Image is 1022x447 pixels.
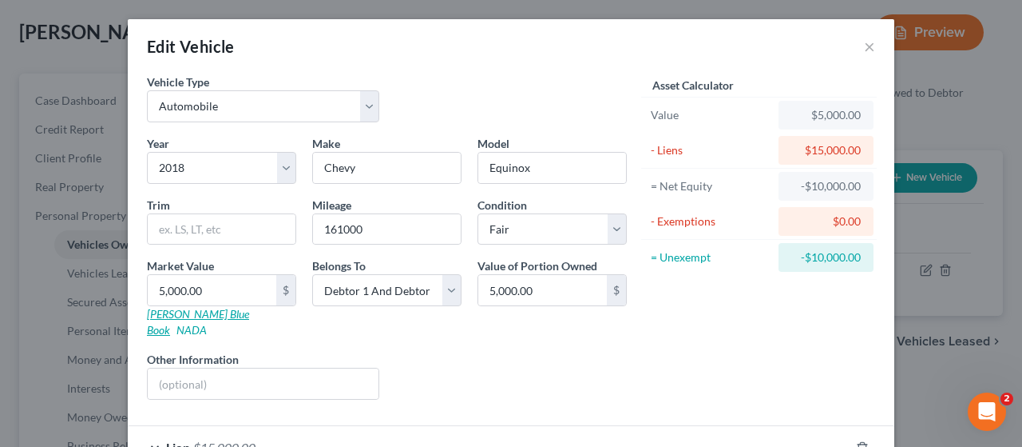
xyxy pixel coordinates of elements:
label: Trim [147,197,170,214]
label: Market Value [147,257,214,274]
label: Asset Calculator [652,77,734,94]
div: = Unexempt [651,249,771,265]
button: × [864,37,875,56]
input: ex. LS, LT, etc [148,214,295,245]
input: ex. Altima [478,153,626,183]
label: Value of Portion Owned [477,257,597,274]
label: Model [477,135,509,152]
label: Mileage [312,197,351,214]
label: Year [147,135,169,152]
span: 2 [1000,393,1013,405]
div: $ [607,275,626,305]
div: $15,000.00 [791,142,861,158]
a: [PERSON_NAME] Blue Book [147,307,249,337]
input: ex. Nissan [313,153,461,183]
label: Vehicle Type [147,74,209,90]
a: NADA [176,323,207,337]
div: $ [276,275,295,305]
div: Value [651,107,771,123]
input: 0.00 [478,275,607,305]
div: -$10,000.00 [791,178,861,194]
label: Condition [477,197,527,214]
div: $0.00 [791,214,861,229]
div: - Liens [651,142,771,158]
input: (optional) [148,369,378,399]
input: -- [313,214,461,245]
div: Edit Vehicle [147,35,235,58]
label: Other Information [147,351,239,368]
div: - Exemptions [651,214,771,229]
div: -$10,000.00 [791,249,861,265]
div: = Net Equity [651,178,771,194]
input: 0.00 [148,275,276,305]
span: Belongs To [312,259,366,273]
span: Make [312,137,340,150]
iframe: Intercom live chat [968,393,1006,431]
div: $5,000.00 [791,107,861,123]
